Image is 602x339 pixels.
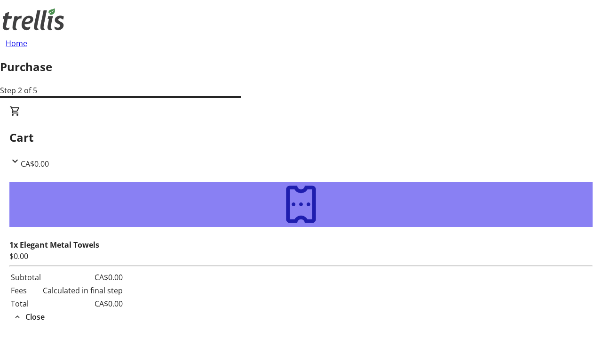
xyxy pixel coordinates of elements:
span: Close [25,311,45,323]
h2: Cart [9,129,593,146]
span: CA$0.00 [21,159,49,169]
button: Close [9,311,48,323]
div: $0.00 [9,250,593,262]
td: CA$0.00 [42,298,123,310]
td: Fees [10,284,41,297]
td: Total [10,298,41,310]
td: CA$0.00 [42,271,123,283]
td: Calculated in final step [42,284,123,297]
strong: 1x Elegant Metal Towels [9,240,99,250]
div: CartCA$0.00 [9,105,593,169]
td: Subtotal [10,271,41,283]
div: CartCA$0.00 [9,169,593,323]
